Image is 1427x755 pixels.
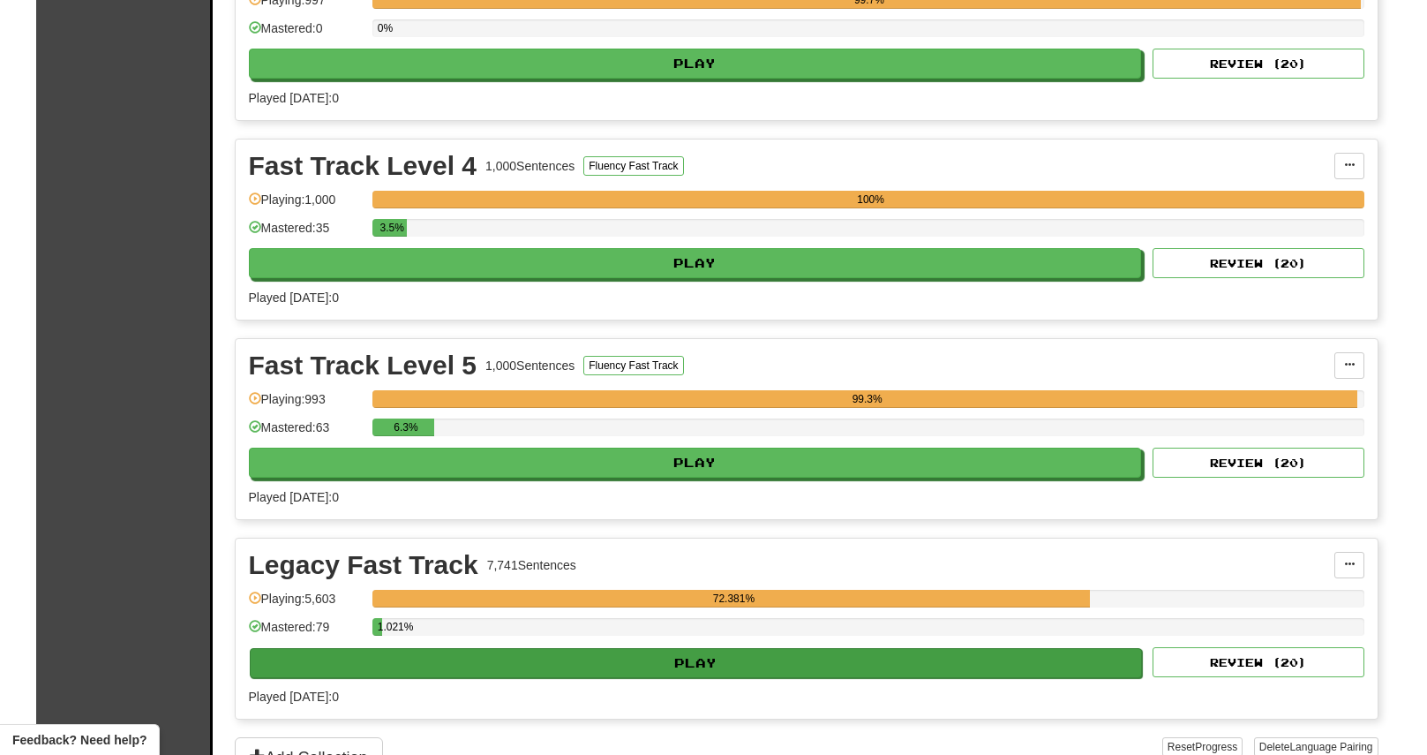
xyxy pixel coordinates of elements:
button: Fluency Fast Track [583,356,683,375]
button: Review (20) [1153,49,1364,79]
div: Playing: 993 [249,390,364,419]
div: Playing: 1,000 [249,191,364,220]
div: Mastered: 35 [249,219,364,248]
button: Play [249,448,1142,478]
div: 7,741 Sentences [487,556,576,574]
button: Review (20) [1153,448,1364,478]
span: Open feedback widget [12,731,146,749]
div: 72.381% [378,590,1090,608]
span: Played [DATE]: 0 [249,690,339,704]
div: Legacy Fast Track [249,552,478,578]
span: Played [DATE]: 0 [249,91,339,105]
span: Progress [1195,741,1237,753]
button: Review (20) [1153,248,1364,278]
div: 1.021% [378,618,382,636]
button: Fluency Fast Track [583,156,683,176]
div: Mastered: 79 [249,618,364,647]
button: Play [250,648,1143,678]
div: 100% [378,191,1364,208]
button: Play [249,248,1142,278]
div: Mastered: 0 [249,19,364,49]
div: 1,000 Sentences [485,357,575,374]
div: Mastered: 63 [249,419,364,448]
div: Fast Track Level 5 [249,352,477,379]
span: Played [DATE]: 0 [249,291,339,305]
div: Fast Track Level 4 [249,153,477,179]
button: Play [249,49,1142,79]
button: Review (20) [1153,647,1364,677]
div: Playing: 5,603 [249,590,364,619]
div: 3.5% [378,219,407,237]
div: 1,000 Sentences [485,157,575,175]
div: 6.3% [378,419,435,436]
span: Played [DATE]: 0 [249,490,339,504]
div: 99.3% [378,390,1357,408]
span: Language Pairing [1289,741,1372,753]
